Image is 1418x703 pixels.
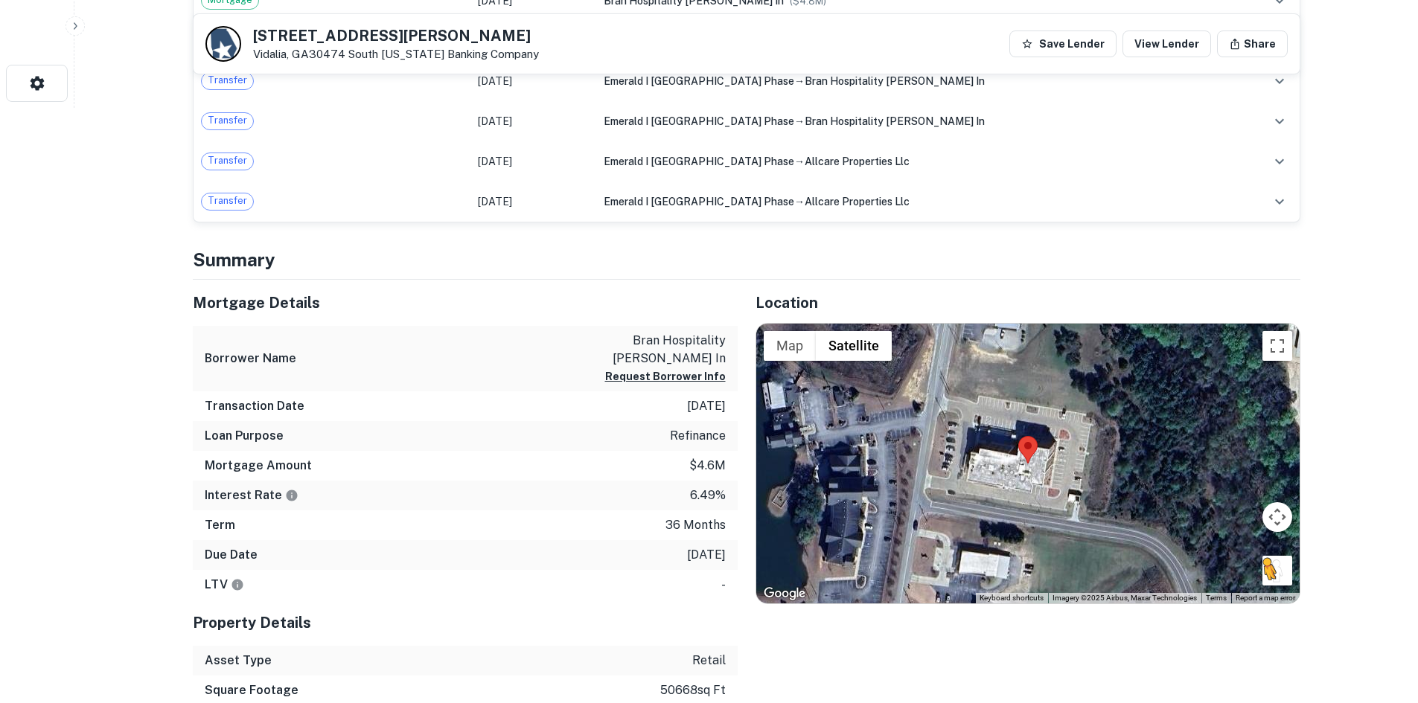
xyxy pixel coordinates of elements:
h6: Due Date [205,546,258,564]
iframe: Chat Widget [1344,584,1418,655]
button: Show street map [764,331,816,361]
button: Toggle fullscreen view [1262,331,1292,361]
span: allcare properties llc [805,155,910,167]
span: emerald i [GEOGRAPHIC_DATA] phase [604,75,794,87]
span: Transfer [202,113,253,128]
p: 36 months [665,516,726,534]
h6: Borrower Name [205,350,296,367]
button: Drag Pegman onto the map to open Street View [1262,556,1292,585]
p: retail [692,652,726,670]
div: → [604,113,1227,129]
p: refinance [670,427,726,445]
h6: Asset Type [205,652,272,670]
h6: Term [205,516,235,534]
td: [DATE] [470,101,596,141]
p: - [721,576,726,594]
td: [DATE] [470,61,596,101]
p: 6.49% [690,487,726,504]
button: expand row [1267,68,1292,94]
h5: Location [756,292,1300,314]
span: bran hospitality [PERSON_NAME] in [805,75,985,87]
div: → [604,153,1227,170]
button: Map camera controls [1262,502,1292,532]
a: Open this area in Google Maps (opens a new window) [760,584,809,603]
button: expand row [1267,149,1292,174]
span: emerald i [GEOGRAPHIC_DATA] phase [604,196,794,208]
button: Show satellite imagery [816,331,892,361]
button: Save Lender [1009,31,1117,57]
span: Transfer [202,153,253,168]
p: [DATE] [687,397,726,415]
a: Report a map error [1236,594,1295,602]
h6: Square Footage [205,681,298,699]
button: Keyboard shortcuts [980,593,1044,603]
span: Transfer [202,193,253,208]
h4: Summary [193,246,1300,273]
span: allcare properties llc [805,196,910,208]
h6: LTV [205,576,244,594]
h5: Mortgage Details [193,292,738,314]
span: bran hospitality [PERSON_NAME] in [805,115,985,127]
img: Google [760,584,809,603]
p: [DATE] [687,546,726,564]
h6: Interest Rate [205,487,298,504]
span: Imagery ©2025 Airbus, Maxar Technologies [1053,594,1197,602]
div: → [604,193,1227,210]
a: View Lender [1122,31,1211,57]
p: 50668 sq ft [660,681,726,699]
button: expand row [1267,109,1292,134]
button: expand row [1267,189,1292,214]
p: $4.6m [689,457,726,475]
button: Share [1217,31,1288,57]
h5: Property Details [193,611,738,634]
div: → [604,73,1227,89]
h5: [STREET_ADDRESS][PERSON_NAME] [253,28,539,43]
td: [DATE] [470,182,596,222]
button: Request Borrower Info [605,367,726,385]
svg: LTVs displayed on the website are for informational purposes only and may be reported incorrectly... [231,578,244,591]
td: [DATE] [470,141,596,182]
a: South [US_STATE] Banking Company [348,48,539,60]
span: emerald i [GEOGRAPHIC_DATA] phase [604,155,794,167]
p: bran hospitality [PERSON_NAME] in [592,332,726,367]
svg: The interest rates displayed on the website are for informational purposes only and may be report... [285,489,298,502]
a: Terms (opens in new tab) [1206,594,1227,602]
h6: Transaction Date [205,397,304,415]
h6: Loan Purpose [205,427,284,445]
span: Transfer [202,73,253,88]
span: emerald i [GEOGRAPHIC_DATA] phase [604,115,794,127]
p: Vidalia, GA30474 [253,48,539,61]
h6: Mortgage Amount [205,457,312,475]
